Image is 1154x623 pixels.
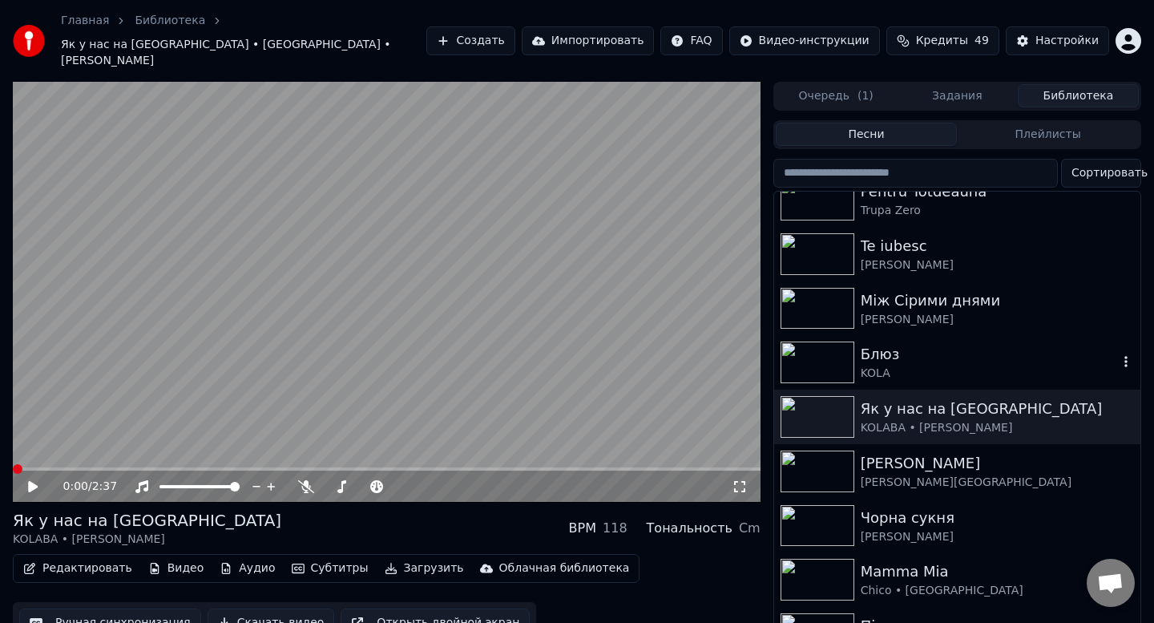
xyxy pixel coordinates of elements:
div: Настройки [1035,33,1099,49]
button: Библиотека [1018,84,1139,107]
button: Песни [776,123,958,146]
span: ( 1 ) [857,88,874,104]
button: Видео-инструкции [729,26,880,55]
button: Видео [142,557,211,580]
nav: breadcrumb [61,13,426,69]
span: 49 [974,33,989,49]
span: Кредиты [916,33,968,49]
button: Создать [426,26,514,55]
img: youka [13,25,45,57]
div: [PERSON_NAME][GEOGRAPHIC_DATA] [861,475,1134,491]
button: Загрузить [378,557,470,580]
div: Cm [739,519,761,538]
span: Як у нас на [GEOGRAPHIC_DATA] • [GEOGRAPHIC_DATA] • [PERSON_NAME] [61,37,426,69]
div: Облачная библиотека [499,560,630,576]
span: 0:00 [63,479,88,495]
div: [PERSON_NAME] [861,312,1134,328]
div: Як у нас на [GEOGRAPHIC_DATA] [13,509,281,532]
button: Кредиты49 [886,26,999,55]
div: Між Сірими днями [861,289,1134,312]
button: Плейлисты [957,123,1139,146]
div: Відкритий чат [1087,559,1135,607]
button: Субтитры [285,557,375,580]
div: [PERSON_NAME] [861,452,1134,475]
div: [PERSON_NAME] [861,257,1134,273]
div: KOLABA • [PERSON_NAME] [13,532,281,548]
a: Библиотека [135,13,205,29]
button: FAQ [660,26,722,55]
button: Аудио [213,557,281,580]
span: Сортировать [1071,165,1148,181]
div: KOLA [861,366,1118,382]
div: 118 [603,519,627,538]
div: Блюз [861,343,1118,366]
div: Тональность [647,519,732,538]
div: Trupa Zero [861,203,1134,219]
div: Mamma Mia [861,560,1134,583]
button: Редактировать [17,557,139,580]
div: BPM [569,519,596,538]
a: Главная [61,13,109,29]
button: Настройки [1006,26,1109,55]
div: Te iubesc [861,235,1134,257]
div: KOLABA • [PERSON_NAME] [861,420,1134,436]
div: Як у нас на [GEOGRAPHIC_DATA] [861,398,1134,420]
div: / [63,479,102,495]
span: 2:37 [92,479,117,495]
button: Задания [897,84,1018,107]
button: Импортировать [522,26,655,55]
div: [PERSON_NAME] [861,529,1134,545]
div: Chico • [GEOGRAPHIC_DATA] [861,583,1134,599]
div: Чорна сукня [861,507,1134,529]
button: Очередь [776,84,897,107]
div: Pentru Totdeauna [861,180,1134,203]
